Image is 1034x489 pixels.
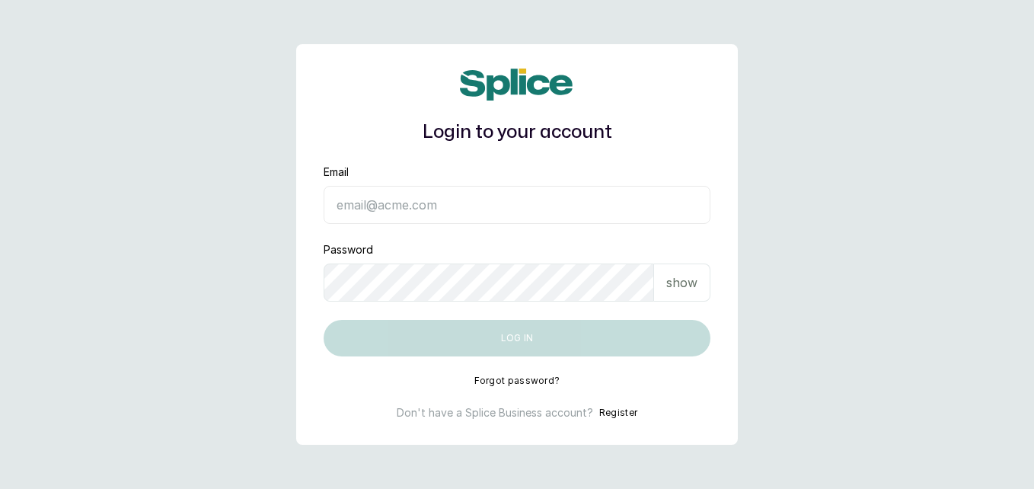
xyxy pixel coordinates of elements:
button: Register [599,405,637,420]
p: show [666,273,697,292]
h1: Login to your account [324,119,710,146]
button: Forgot password? [474,375,560,387]
label: Password [324,242,373,257]
button: Log in [324,320,710,356]
input: email@acme.com [324,186,710,224]
label: Email [324,165,349,180]
p: Don't have a Splice Business account? [397,405,593,420]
